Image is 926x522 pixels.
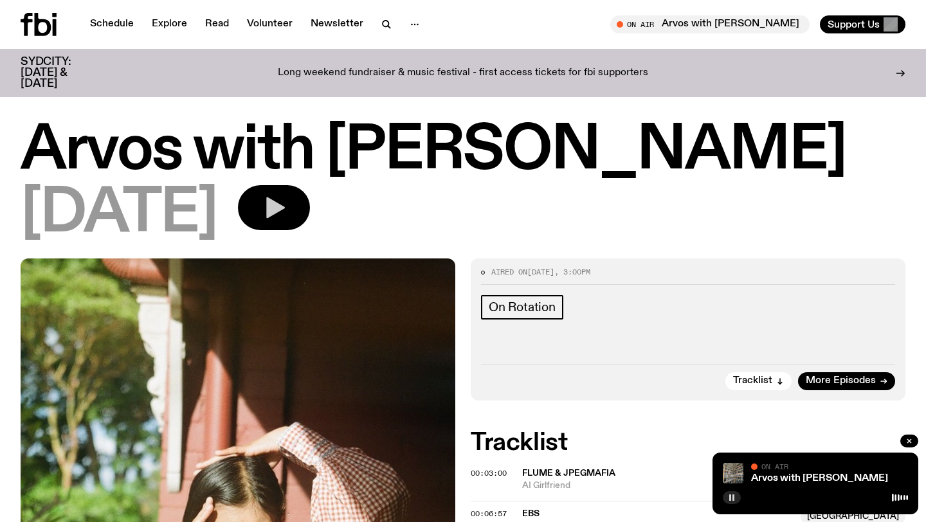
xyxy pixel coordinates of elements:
span: , 3:00pm [554,267,590,277]
span: AI Girlfriend [522,480,793,492]
span: Support Us [828,19,880,30]
a: On Rotation [481,295,563,319]
h1: Arvos with [PERSON_NAME] [21,122,905,180]
a: Newsletter [303,15,371,33]
span: More Episodes [806,376,876,386]
h2: Tracklist [471,431,905,455]
img: A corner shot of the fbi music library [723,463,743,483]
span: 00:06:57 [471,509,507,519]
button: On AirArvos with [PERSON_NAME] [610,15,810,33]
a: More Episodes [798,372,895,390]
span: On Rotation [489,300,556,314]
span: [DATE] [527,267,554,277]
button: 00:03:00 [471,470,507,477]
span: EBS [522,509,540,518]
h3: SYDCITY: [DATE] & [DATE] [21,57,103,89]
span: Aired on [491,267,527,277]
a: Schedule [82,15,141,33]
a: Read [197,15,237,33]
a: Volunteer [239,15,300,33]
span: Flume & JPEGMAFIA [522,469,615,478]
button: 00:06:57 [471,510,507,517]
a: Arvos with [PERSON_NAME] [751,473,888,483]
a: Explore [144,15,195,33]
span: On Air [761,462,788,471]
button: Tracklist [725,372,792,390]
span: 00:03:00 [471,468,507,478]
span: Tracklist [733,376,772,386]
span: [DATE] [21,185,217,243]
button: Support Us [820,15,905,33]
p: Long weekend fundraiser & music festival - first access tickets for fbi supporters [278,67,648,79]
